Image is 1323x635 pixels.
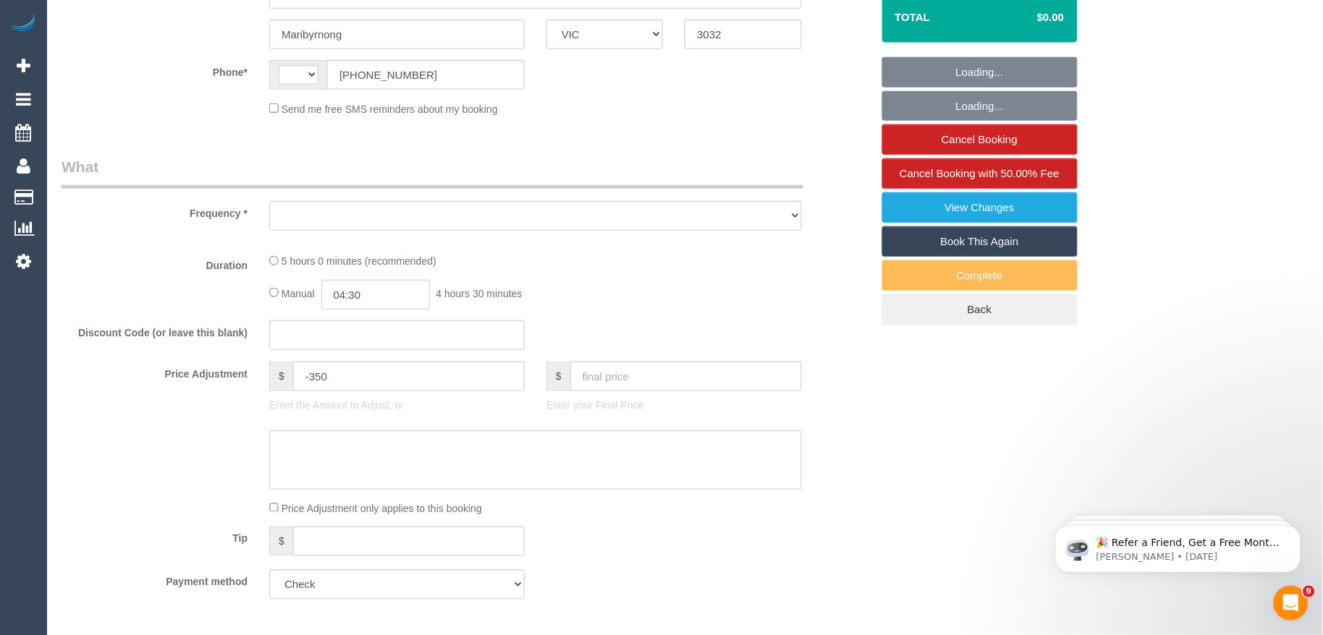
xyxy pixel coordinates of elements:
[51,253,258,273] label: Duration
[282,256,436,268] span: 5 hours 0 minutes (recommended)
[327,60,525,90] input: Phone*
[882,124,1078,155] a: Cancel Booking
[51,362,258,381] label: Price Adjustment
[546,362,570,391] span: $
[269,20,525,49] input: Suburb*
[51,201,258,221] label: Frequency *
[1274,586,1309,621] iframe: Intercom live chat
[1034,495,1323,596] iframe: Intercom notifications message
[882,192,1078,223] a: View Changes
[685,20,801,49] input: Post Code*
[282,288,315,299] span: Manual
[51,527,258,546] label: Tip
[882,294,1078,325] a: Back
[282,503,482,514] span: Price Adjustment only applies to this booking
[269,527,293,556] span: $
[436,288,523,299] span: 4 hours 30 minutes
[546,398,802,412] p: Enter your Final Price
[51,320,258,340] label: Discount Code (or leave this blank)
[1303,586,1315,597] span: 9
[9,14,38,35] img: Automaid Logo
[282,103,498,115] span: Send me free SMS reminders about my booking
[900,167,1060,179] span: Cancel Booking with 50.00% Fee
[51,570,258,589] label: Payment method
[269,398,525,412] p: Enter the Amount to Adjust, or
[269,362,293,391] span: $
[895,11,931,23] strong: Total
[51,60,258,80] label: Phone*
[994,12,1064,24] h4: $0.00
[570,362,802,391] input: final price
[882,158,1078,189] a: Cancel Booking with 50.00% Fee
[62,156,803,189] legend: What
[882,226,1078,257] a: Book This Again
